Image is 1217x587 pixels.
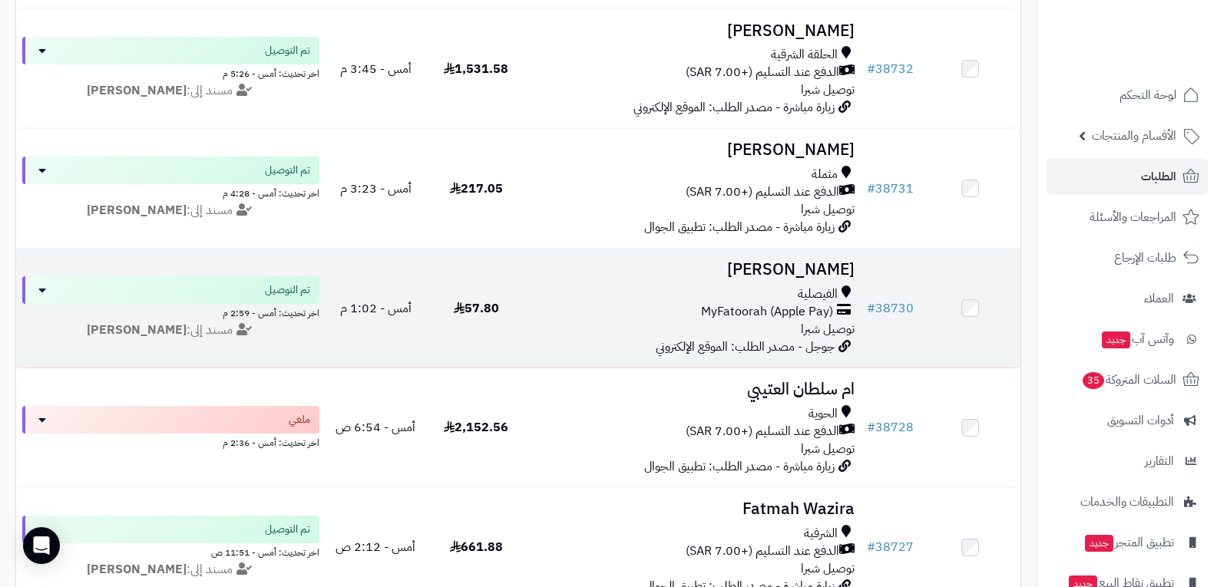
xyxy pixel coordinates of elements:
[1047,77,1208,114] a: لوحة التحكم
[1090,206,1176,228] span: المراجعات والأسئلة
[450,180,503,198] span: 217.05
[812,166,838,183] span: مثملة
[265,522,310,537] span: تم التوصيل
[1119,84,1176,106] span: لوحة التحكم
[801,200,855,219] span: توصيل شبرا
[1113,34,1202,66] img: logo-2.png
[1047,524,1208,561] a: تطبيق المتجرجديد
[1047,280,1208,317] a: العملاء
[1081,369,1176,391] span: السلات المتروكة
[801,81,855,99] span: توصيل شبرا
[1047,321,1208,358] a: وآتس آبجديد
[867,180,914,198] a: #38731
[1114,247,1176,269] span: طلبات الإرجاع
[454,299,499,318] span: 57.80
[809,405,838,423] span: الحوية
[1047,239,1208,276] a: طلبات الإرجاع
[1047,361,1208,398] a: السلات المتروكة35
[289,412,310,427] span: ملغي
[867,538,875,556] span: #
[22,543,319,559] div: اخر تحديث: أمس - 11:51 ص
[533,500,855,518] h3: Fatmah Wazira
[798,285,838,303] span: الفيصلية
[771,46,838,64] span: الحلقة الشرقية
[804,525,838,542] span: الشرفية
[1047,402,1208,439] a: أدوات التسويق
[867,60,875,78] span: #
[450,538,503,556] span: 661.88
[22,64,319,81] div: اخر تحديث: أمس - 5:26 م
[87,560,187,579] strong: [PERSON_NAME]
[1102,331,1130,348] span: جديد
[340,299,412,318] span: أمس - 1:02 م
[644,218,835,236] span: زيارة مباشرة - مصدر الطلب: تطبيق الجوال
[1047,483,1208,520] a: التطبيقات والخدمات
[336,538,415,556] span: أمس - 2:12 ص
[1083,372,1105,390] span: 35
[11,202,331,219] div: مسند إلى:
[633,98,835,117] span: زيارة مباشرة - مصدر الطلب: الموقع الإلكتروني
[23,527,60,564] div: Open Intercom Messenger
[656,338,835,356] span: جوجل - مصدر الطلب: الموقع الإلكتروني
[644,457,835,476] span: زيارة مباشرة - مصدر الطلب: تطبيق الجوال
[22,304,319,320] div: اخر تحديث: أمس - 2:59 م
[533,22,855,40] h3: [PERSON_NAME]
[867,60,914,78] a: #38732
[867,180,875,198] span: #
[265,163,310,178] span: تم التوصيل
[867,299,914,318] a: #38730
[11,322,331,339] div: مسند إلى:
[87,81,187,100] strong: [PERSON_NAME]
[1083,532,1174,553] span: تطبيق المتجر
[1107,410,1174,431] span: أدوات التسويق
[1047,443,1208,480] a: التقارير
[686,183,839,201] span: الدفع عند التسليم (+7.00 SAR)
[22,434,319,450] div: اخر تحديث: أمس - 2:36 م
[701,303,833,321] span: MyFatoorah (Apple Pay)
[265,282,310,298] span: تم التوصيل
[340,180,412,198] span: أمس - 3:23 م
[1080,491,1174,513] span: التطبيقات والخدمات
[686,64,839,81] span: الدفع عند التسليم (+7.00 SAR)
[11,561,331,579] div: مسند إلى:
[867,418,914,437] a: #38728
[1047,158,1208,195] a: الطلبات
[867,299,875,318] span: #
[801,440,855,458] span: توصيل شبرا
[686,542,839,560] span: الدفع عند التسليم (+7.00 SAR)
[686,423,839,440] span: الدفع عند التسليم (+7.00 SAR)
[1144,288,1174,309] span: العملاء
[336,418,415,437] span: أمس - 6:54 ص
[87,321,187,339] strong: [PERSON_NAME]
[867,418,875,437] span: #
[867,538,914,556] a: #38727
[1145,450,1174,472] span: التقارير
[1085,535,1113,552] span: جديد
[11,82,331,100] div: مسند إلى:
[1092,125,1176,147] span: الأقسام والمنتجات
[801,559,855,578] span: توصيل شبرا
[22,184,319,200] div: اخر تحديث: أمس - 4:28 م
[533,381,855,398] h3: ام سلطان العتيبي
[801,320,855,338] span: توصيل شبرا
[87,201,187,219] strong: [PERSON_NAME]
[444,418,508,437] span: 2,152.56
[1141,166,1176,187] span: الطلبات
[1100,328,1174,350] span: وآتس آب
[533,141,855,159] h3: [PERSON_NAME]
[340,60,412,78] span: أمس - 3:45 م
[265,43,310,58] span: تم التوصيل
[533,261,855,279] h3: [PERSON_NAME]
[444,60,508,78] span: 1,531.58
[1047,199,1208,236] a: المراجعات والأسئلة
